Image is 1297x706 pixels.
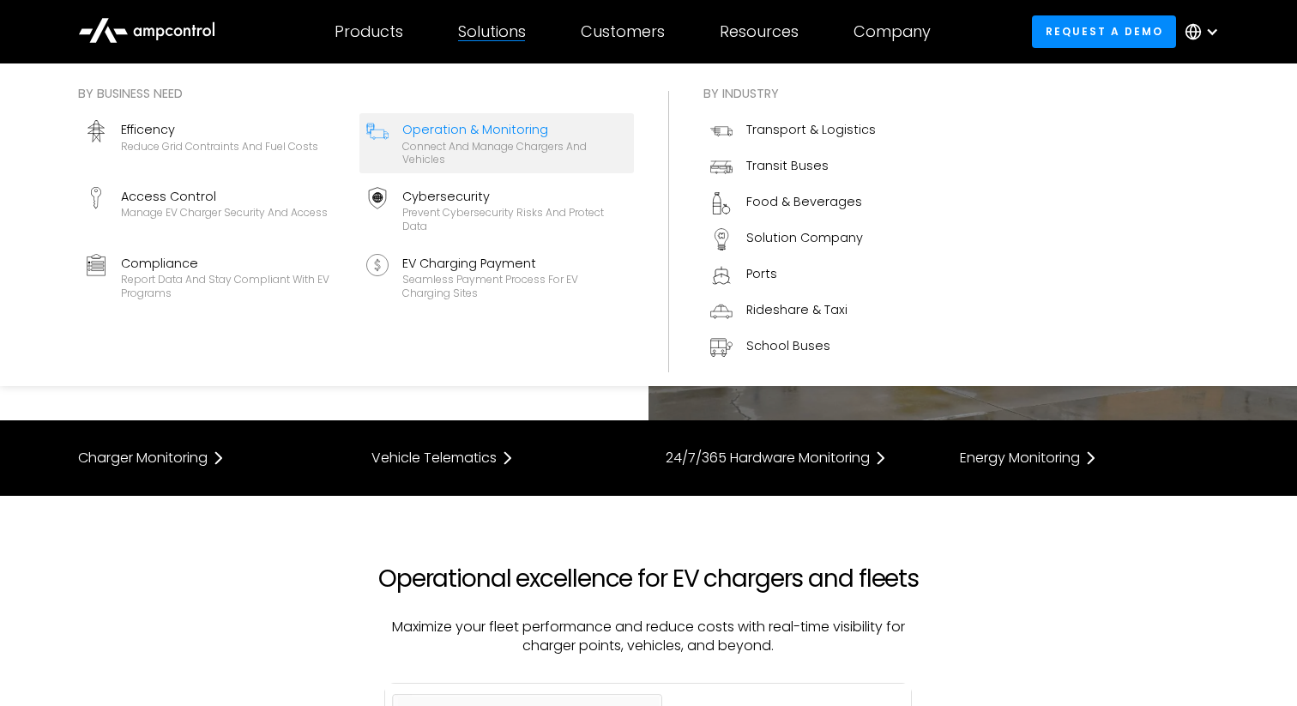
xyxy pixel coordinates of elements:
a: Energy Monitoring [960,448,1220,468]
a: Food & Beverages [703,185,883,221]
div: Connect and manage chargers and vehicles [402,140,627,166]
a: Rideshare & Taxi [703,293,883,329]
p: Maximize your fleet performance and reduce costs with real-time visibility for charger points, ve... [371,618,925,656]
div: Rideshare & Taxi [746,300,848,319]
div: Products [335,22,403,41]
a: Operation & MonitoringConnect and manage chargers and vehicles [359,113,634,173]
div: Energy Monitoring [960,451,1080,465]
a: 24/7/365 Hardware Monitoring [666,448,926,468]
a: Transit Buses [703,149,883,185]
div: Reduce grid contraints and fuel costs [121,140,318,154]
div: Manage EV charger security and access [121,206,328,220]
div: Prevent cybersecurity risks and protect data [402,206,627,232]
a: Transport & Logistics [703,113,883,149]
a: Solution Company [703,221,883,257]
a: EV Charging PaymentSeamless Payment Process for EV Charging Sites [359,247,634,307]
a: Request a demo [1032,15,1176,47]
div: Customers [581,22,665,41]
a: Ports [703,257,883,293]
div: Report data and stay compliant with EV programs [121,273,346,299]
div: Transport & Logistics [746,120,876,139]
div: Seamless Payment Process for EV Charging Sites [402,273,627,299]
div: 24/7/365 Hardware Monitoring [666,451,870,465]
div: Solutions [458,22,526,41]
div: Efficency [121,120,318,139]
div: Charger Monitoring [78,451,208,465]
div: School Buses [746,336,830,355]
div: Cybersecurity [402,187,627,206]
a: CybersecurityPrevent cybersecurity risks and protect data [359,180,634,240]
div: EV Charging Payment [402,254,627,273]
div: By business need [78,84,634,103]
a: EfficencyReduce grid contraints and fuel costs [78,113,353,173]
div: Company [854,22,931,41]
a: ComplianceReport data and stay compliant with EV programs [78,247,353,307]
div: Resources [720,22,799,41]
a: Access ControlManage EV charger security and access [78,180,353,240]
div: Transit Buses [746,156,829,175]
div: Compliance [121,254,346,273]
div: Solution Company [746,228,863,247]
a: Vehicle Telematics [371,448,631,468]
div: By industry [703,84,883,103]
a: Charger Monitoring [78,448,338,468]
div: Operation & Monitoring [402,120,627,139]
div: Access Control [121,187,328,206]
a: School Buses [703,329,883,365]
div: Vehicle Telematics [371,451,497,465]
div: Ports [746,264,777,283]
h2: Operational excellence for EV chargers and fleets [371,564,925,594]
div: Food & Beverages [746,192,862,211]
